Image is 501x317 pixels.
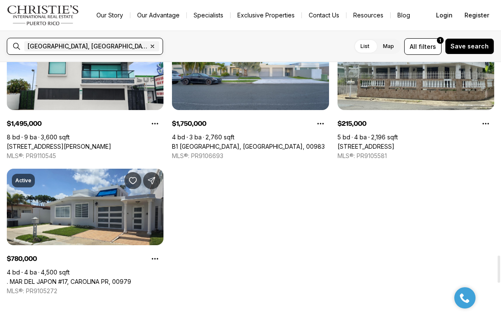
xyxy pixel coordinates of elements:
[146,250,163,267] button: Property options
[376,39,401,54] label: Map
[464,12,489,19] span: Register
[419,42,436,51] span: filters
[410,42,417,51] span: All
[404,38,442,55] button: Allfilters1
[445,38,494,54] button: Save search
[346,9,390,21] a: Resources
[7,143,111,150] a: 1035 CALLE MARGINAL VILLAMAR, CAROLINA PR, 00979
[477,115,494,132] button: Property options
[431,7,458,24] button: Login
[90,9,130,21] a: Our Story
[459,7,494,24] button: Register
[302,9,346,21] button: Contact Us
[187,9,230,21] a: Specialists
[439,37,441,44] span: 1
[143,172,160,189] button: Share Property
[312,115,329,132] button: Property options
[436,12,453,19] span: Login
[391,9,417,21] a: Blog
[15,177,31,184] p: Active
[172,143,325,150] a: B1 CALLE GALICIA, CAROLINA PR, 00983
[7,5,79,25] img: logo
[124,172,141,189] button: Save Property: . MAR DEL JAPON #17
[338,143,394,150] a: 3 TULIPAN ST LOIZA VALLEY DEV, CANOVANAS PR, 00729
[130,9,186,21] a: Our Advantage
[231,9,301,21] a: Exclusive Properties
[450,43,489,50] span: Save search
[7,278,131,286] a: . MAR DEL JAPON #17, CAROLINA PR, 00979
[146,115,163,132] button: Property options
[354,39,376,54] label: List
[28,43,147,50] span: [GEOGRAPHIC_DATA], [GEOGRAPHIC_DATA], [GEOGRAPHIC_DATA]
